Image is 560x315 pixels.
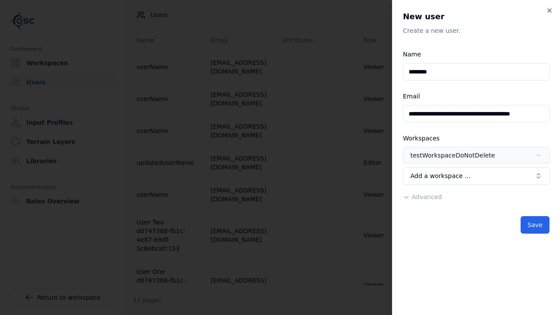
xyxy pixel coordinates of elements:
[403,26,549,35] p: Create a new user.
[403,135,440,142] label: Workspaces
[412,193,442,200] span: Advanced
[403,192,442,201] button: Advanced
[403,51,421,58] label: Name
[403,93,420,100] label: Email
[410,171,471,180] span: Add a workspace …
[410,151,495,160] div: testWorkspaceDoNotDelete
[403,10,549,23] h2: New user
[521,216,549,234] button: Save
